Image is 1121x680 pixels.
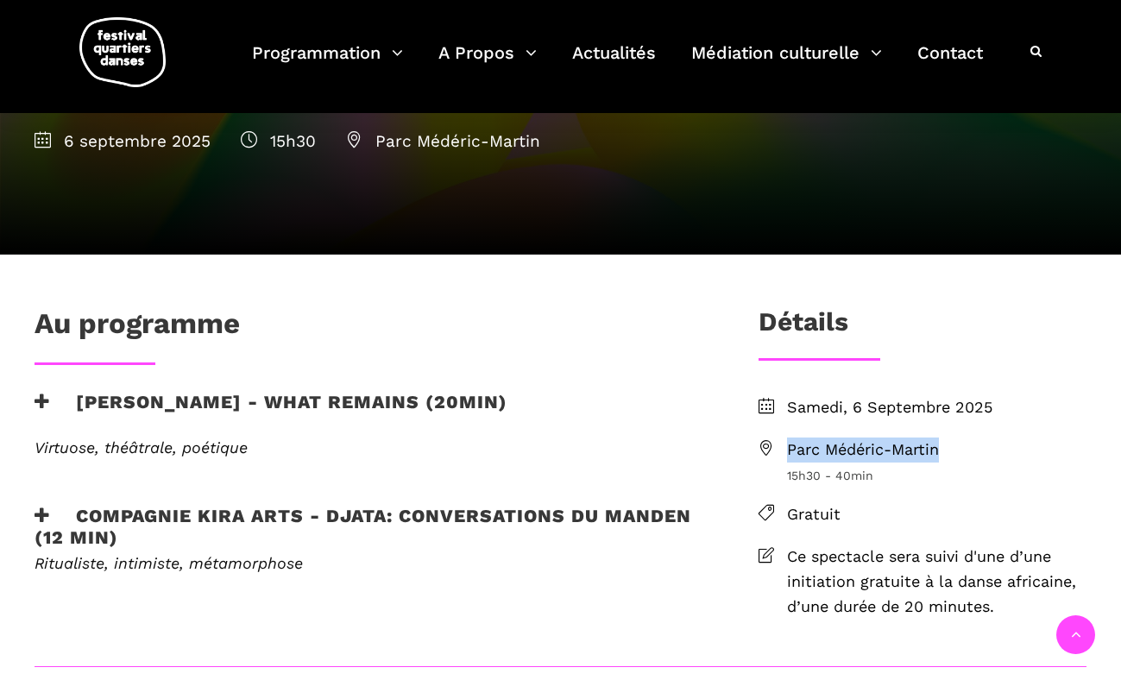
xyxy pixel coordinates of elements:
[35,438,248,456] em: Virtuose, théâtrale, poétique
[241,131,316,151] span: 15h30
[917,38,983,89] a: Contact
[572,38,656,89] a: Actualités
[252,38,403,89] a: Programmation
[346,131,540,151] span: Parc Médéric-Martin
[35,131,211,151] span: 6 septembre 2025
[35,306,240,349] h1: Au programme
[787,502,1086,527] span: Gratuit
[79,17,166,87] img: logo-fqd-med
[787,466,1086,485] span: 15h30 - 40min
[787,545,1086,619] span: Ce spectacle sera suivi d'une d’une initiation gratuite à la danse africaine, d’une durée de 20 m...
[787,438,1086,463] span: Parc Médéric-Martin
[787,395,1086,420] span: Samedi, 6 Septembre 2025
[438,38,537,89] a: A Propos
[759,306,848,349] h3: Détails
[35,391,507,434] h3: [PERSON_NAME] - What remains (20min)
[35,554,303,572] em: Ritualiste, intimiste, métamorphose
[691,38,882,89] a: Médiation culturelle
[35,505,702,548] h3: Compagnie Kira Arts - Djata: Conversations du Manden (12 min)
